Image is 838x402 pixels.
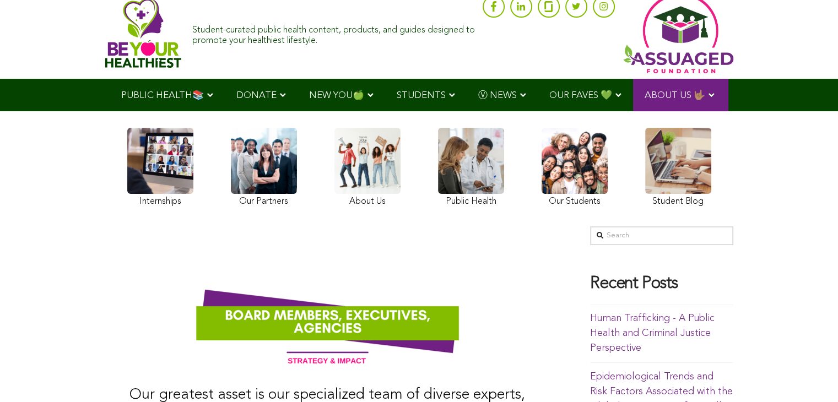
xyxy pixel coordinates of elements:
[478,91,517,100] span: Ⓥ NEWS
[397,91,446,100] span: STUDENTS
[590,226,733,245] input: Search
[645,91,705,100] span: ABOUT US 🤟🏽
[783,349,838,402] iframe: Chat Widget
[236,91,277,100] span: DONATE
[105,266,550,377] img: Dream-Team-Team-Stand-Up-Loyal-Board-Members-Banner-Assuaged
[105,79,733,111] div: Navigation Menu
[549,91,612,100] span: OUR FAVES 💚
[309,91,364,100] span: NEW YOU🍏
[192,20,477,46] div: Student-curated public health content, products, and guides designed to promote your healthiest l...
[544,1,552,12] img: glassdoor
[590,275,733,294] h4: Recent Posts
[121,91,204,100] span: PUBLIC HEALTH📚
[590,313,715,353] a: Human Trafficking - A Public Health and Criminal Justice Perspective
